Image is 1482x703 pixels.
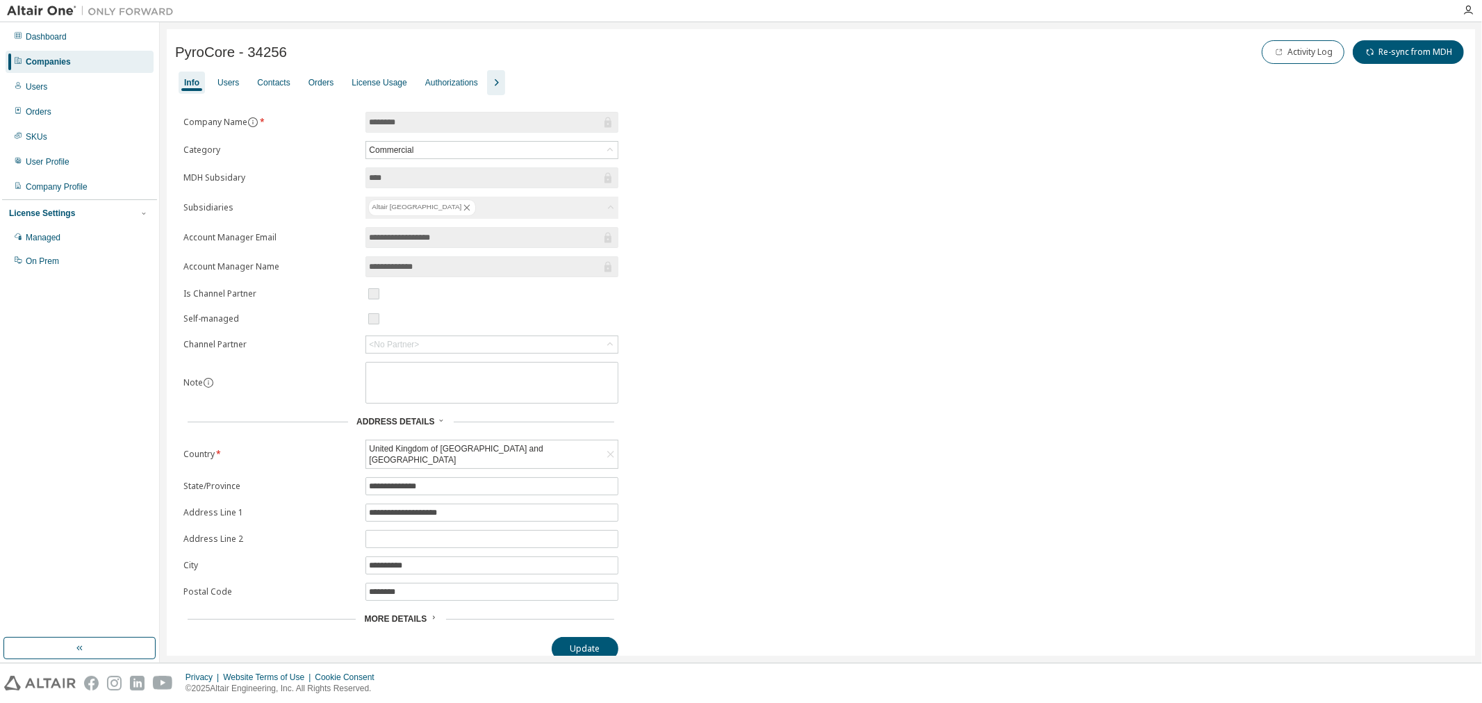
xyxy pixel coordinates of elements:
[183,481,357,492] label: State/Province
[1353,40,1464,64] button: Re-sync from MDH
[203,377,214,388] button: information
[26,56,71,67] div: Companies
[183,534,357,545] label: Address Line 2
[26,81,47,92] div: Users
[26,232,60,243] div: Managed
[366,336,618,353] div: <No Partner>
[184,77,199,88] div: Info
[364,614,427,624] span: More Details
[183,288,357,299] label: Is Channel Partner
[183,144,357,156] label: Category
[183,313,357,324] label: Self-managed
[183,449,357,460] label: Country
[183,202,357,213] label: Subsidiaries
[183,261,357,272] label: Account Manager Name
[356,417,434,427] span: Address Details
[366,440,618,468] div: United Kingdom of [GEOGRAPHIC_DATA] and [GEOGRAPHIC_DATA]
[7,4,181,18] img: Altair One
[183,117,357,128] label: Company Name
[366,142,618,158] div: Commercial
[107,676,122,690] img: instagram.svg
[26,156,69,167] div: User Profile
[153,676,173,690] img: youtube.svg
[183,172,357,183] label: MDH Subsidary
[257,77,290,88] div: Contacts
[130,676,145,690] img: linkedin.svg
[9,208,75,219] div: License Settings
[183,377,203,388] label: Note
[308,77,334,88] div: Orders
[26,106,51,117] div: Orders
[352,77,406,88] div: License Usage
[84,676,99,690] img: facebook.svg
[1262,40,1344,64] button: Activity Log
[26,256,59,267] div: On Prem
[4,676,76,690] img: altair_logo.svg
[26,31,67,42] div: Dashboard
[175,44,287,60] span: PyroCore - 34256
[217,77,239,88] div: Users
[183,507,357,518] label: Address Line 1
[186,672,223,683] div: Privacy
[368,199,476,216] div: Altair [GEOGRAPHIC_DATA]
[365,197,618,219] div: Altair [GEOGRAPHIC_DATA]
[367,441,603,468] div: United Kingdom of [GEOGRAPHIC_DATA] and [GEOGRAPHIC_DATA]
[223,672,315,683] div: Website Terms of Use
[26,181,88,192] div: Company Profile
[369,339,419,350] div: <No Partner>
[552,637,618,661] button: Update
[315,672,382,683] div: Cookie Consent
[425,77,478,88] div: Authorizations
[247,117,258,128] button: information
[183,560,357,571] label: City
[186,683,383,695] p: © 2025 Altair Engineering, Inc. All Rights Reserved.
[183,339,357,350] label: Channel Partner
[183,586,357,597] label: Postal Code
[26,131,47,142] div: SKUs
[367,142,415,158] div: Commercial
[183,232,357,243] label: Account Manager Email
